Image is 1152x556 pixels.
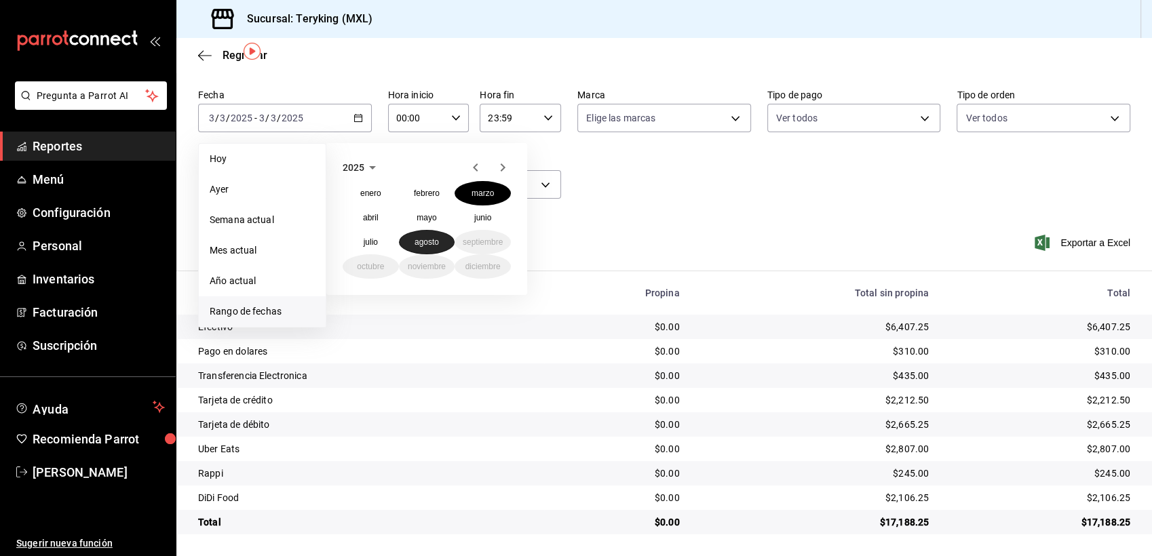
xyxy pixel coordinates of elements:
label: Marca [577,90,751,100]
span: Rango de fechas [210,304,315,319]
label: Fecha [198,90,372,100]
div: $0.00 [555,442,680,456]
div: Total sin propina [702,287,929,298]
h3: Sucursal: Teryking (MXL) [236,11,372,27]
div: Total [951,287,1130,298]
abbr: diciembre de 2025 [465,262,501,271]
div: $17,188.25 [951,515,1130,529]
button: enero de 2025 [343,181,399,205]
span: Ayer [210,182,315,197]
div: $2,807.00 [951,442,1130,456]
input: -- [258,113,265,123]
a: Pregunta a Parrot AI [9,98,167,113]
span: Ver todos [965,111,1007,125]
div: Total [198,515,533,529]
input: -- [270,113,277,123]
input: ---- [281,113,304,123]
span: Pregunta a Parrot AI [37,89,146,103]
span: Regresar [223,49,267,62]
div: $310.00 [951,344,1130,358]
input: ---- [230,113,253,123]
div: $6,407.25 [951,320,1130,334]
button: junio de 2025 [455,205,511,230]
abbr: agosto de 2025 [415,237,439,247]
span: [PERSON_NAME] [33,463,165,481]
span: Hoy [210,152,315,166]
div: $2,212.50 [702,393,929,407]
div: $6,407.25 [702,320,929,334]
input: -- [219,113,226,123]
span: Reportes [33,137,165,155]
label: Hora fin [480,90,561,100]
input: -- [208,113,215,123]
div: Rappi [198,466,533,480]
span: Mes actual [210,243,315,258]
abbr: febrero de 2025 [414,188,440,198]
button: Pregunta a Parrot AI [15,81,167,110]
div: Transferencia Electronica [198,369,533,382]
div: $0.00 [555,491,680,504]
div: $2,665.25 [702,418,929,431]
span: / [226,113,230,123]
div: $0.00 [555,369,680,382]
div: $0.00 [555,418,680,431]
abbr: junio de 2025 [474,213,491,222]
button: marzo de 2025 [455,181,511,205]
span: Configuración [33,203,165,222]
button: septiembre de 2025 [455,230,511,254]
button: octubre de 2025 [343,254,399,279]
div: $0.00 [555,320,680,334]
span: Elige las marcas [586,111,655,125]
img: Tooltip marker [244,43,261,60]
abbr: septiembre de 2025 [463,237,503,247]
button: noviembre de 2025 [399,254,455,279]
button: mayo de 2025 [399,205,455,230]
button: febrero de 2025 [399,181,455,205]
div: $310.00 [702,344,929,358]
div: Pago en dolares [198,344,533,358]
div: $17,188.25 [702,515,929,529]
div: Tarjeta de débito [198,418,533,431]
span: Semana actual [210,213,315,227]
span: / [215,113,219,123]
abbr: noviembre de 2025 [408,262,446,271]
span: Personal [33,237,165,255]
label: Tipo de pago [767,90,941,100]
span: / [265,113,269,123]
div: Uber Eats [198,442,533,456]
span: Ayuda [33,399,147,415]
label: Tipo de orden [957,90,1130,100]
div: $0.00 [555,466,680,480]
span: Año actual [210,274,315,288]
span: Menú [33,170,165,188]
button: abril de 2025 [343,205,399,230]
label: Hora inicio [388,90,469,100]
button: diciembre de 2025 [455,254,511,279]
div: Tarjeta de crédito [198,393,533,407]
div: $2,665.25 [951,418,1130,431]
button: julio de 2025 [343,230,399,254]
span: Sugerir nueva función [16,536,165,551]
div: $0.00 [555,515,680,529]
span: Inventarios [33,270,165,288]
abbr: julio de 2025 [364,237,378,247]
button: 2025 [343,159,381,176]
abbr: enero de 2025 [360,188,381,198]
span: Recomienda Parrot [33,430,165,448]
div: $2,212.50 [951,393,1130,407]
div: $245.00 [702,466,929,480]
span: Suscripción [33,336,165,355]
abbr: mayo de 2025 [417,213,436,222]
span: Facturación [33,303,165,321]
div: $2,807.00 [702,442,929,456]
button: agosto de 2025 [399,230,455,254]
div: DiDi Food [198,491,533,504]
div: Efectivo [198,320,533,334]
div: $435.00 [702,369,929,382]
div: $0.00 [555,344,680,358]
div: $245.00 [951,466,1130,480]
button: Exportar a Excel [1037,235,1130,251]
abbr: octubre de 2025 [357,262,384,271]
